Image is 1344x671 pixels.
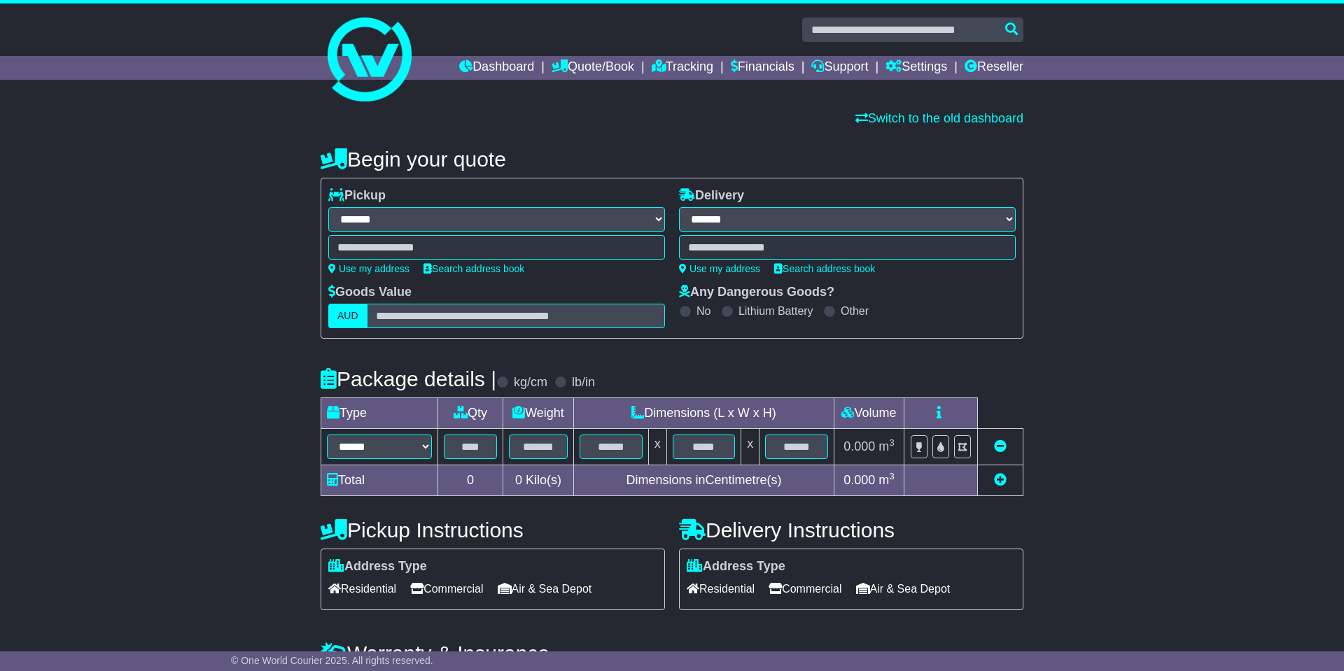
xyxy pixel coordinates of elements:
[321,148,1023,171] h4: Begin your quote
[515,473,522,487] span: 0
[328,263,409,274] a: Use my address
[769,578,841,600] span: Commercial
[648,429,666,465] td: x
[498,578,592,600] span: Air & Sea Depot
[503,398,574,429] td: Weight
[855,111,1023,125] a: Switch to the old dashboard
[889,437,895,448] sup: 3
[687,559,785,574] label: Address Type
[573,465,834,496] td: Dimensions in Centimetre(s)
[885,56,947,80] a: Settings
[572,375,595,390] label: lb/in
[438,398,503,429] td: Qty
[321,642,1023,665] h4: Warranty & Insurance
[679,188,744,204] label: Delivery
[552,56,634,80] a: Quote/Book
[878,473,895,487] span: m
[741,429,759,465] td: x
[994,473,1007,487] a: Add new item
[514,375,547,390] label: kg/cm
[410,578,483,600] span: Commercial
[503,465,574,496] td: Kilo(s)
[738,304,813,318] label: Lithium Battery
[679,263,760,274] a: Use my address
[423,263,524,274] a: Search address book
[696,304,710,318] label: No
[679,518,1023,542] h4: Delivery Instructions
[834,398,904,429] td: Volume
[328,188,386,204] label: Pickup
[843,473,875,487] span: 0.000
[878,439,895,453] span: m
[321,465,438,496] td: Total
[889,471,895,481] sup: 3
[321,518,665,542] h4: Pickup Instructions
[843,439,875,453] span: 0.000
[687,578,755,600] span: Residential
[231,655,433,666] span: © One World Courier 2025. All rights reserved.
[841,304,869,318] label: Other
[994,439,1007,453] a: Remove this item
[321,398,438,429] td: Type
[328,578,396,600] span: Residential
[328,285,412,300] label: Goods Value
[573,398,834,429] td: Dimensions (L x W x H)
[328,304,367,328] label: AUD
[679,285,834,300] label: Any Dangerous Goods?
[856,578,951,600] span: Air & Sea Depot
[965,56,1023,80] a: Reseller
[328,559,427,574] label: Address Type
[731,56,794,80] a: Financials
[811,56,868,80] a: Support
[321,367,496,390] h4: Package details |
[459,56,534,80] a: Dashboard
[774,263,875,274] a: Search address book
[652,56,713,80] a: Tracking
[438,465,503,496] td: 0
